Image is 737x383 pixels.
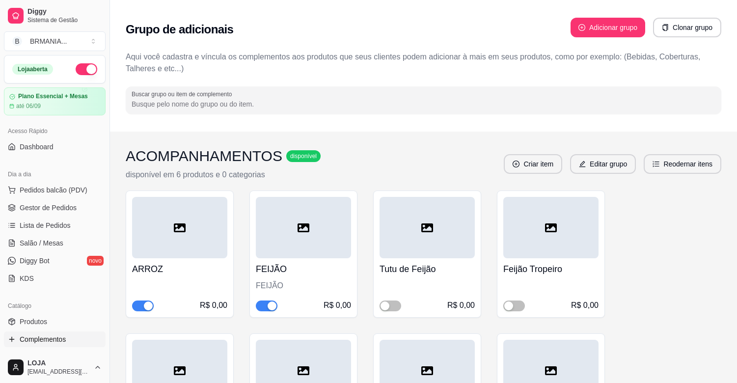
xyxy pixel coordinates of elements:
span: Produtos [20,317,47,327]
span: plus-circle [513,161,519,167]
span: edit [579,161,586,167]
span: copy [662,24,669,31]
div: Loja aberta [12,64,53,75]
a: KDS [4,271,106,286]
span: ordered-list [653,161,659,167]
p: disponível em 6 produtos e 0 categorias [126,169,321,181]
span: B [12,36,22,46]
span: Complementos [20,334,66,344]
a: Produtos [4,314,106,329]
a: Gestor de Pedidos [4,200,106,216]
span: Sistema de Gestão [27,16,102,24]
div: R$ 0,00 [200,300,227,311]
div: R$ 0,00 [324,300,351,311]
span: disponível [288,152,319,160]
button: editEditar grupo [570,154,636,174]
div: Dia a dia [4,166,106,182]
div: R$ 0,00 [447,300,475,311]
span: [EMAIL_ADDRESS][DOMAIN_NAME] [27,368,90,376]
span: Diggy [27,7,102,16]
a: Dashboard [4,139,106,155]
h4: FEIJÃO [256,262,351,276]
button: plus-circleCriar item [504,154,562,174]
article: até 06/09 [16,102,41,110]
div: Catálogo [4,298,106,314]
p: Aqui você cadastra e víncula os complementos aos produtos que seus clientes podem adicionar à mai... [126,51,721,75]
button: Pedidos balcão (PDV) [4,182,106,198]
div: Acesso Rápido [4,123,106,139]
h4: Tutu de Feijão [380,262,475,276]
a: Diggy Botnovo [4,253,106,269]
a: Salão / Mesas [4,235,106,251]
article: Plano Essencial + Mesas [18,93,88,100]
h3: ACOMPANHAMENTOS [126,147,282,165]
span: Dashboard [20,142,54,152]
span: LOJA [27,359,90,368]
h2: Grupo de adicionais [126,22,233,37]
a: Complementos [4,331,106,347]
h4: ARROZ [132,262,227,276]
a: Lista de Pedidos [4,218,106,233]
span: Gestor de Pedidos [20,203,77,213]
a: DiggySistema de Gestão [4,4,106,27]
button: Alterar Status [76,63,97,75]
button: ordered-listReodernar itens [644,154,721,174]
div: BRMANIA ... [30,36,67,46]
div: R$ 0,00 [571,300,599,311]
button: Select a team [4,31,106,51]
label: Buscar grupo ou item de complemento [132,90,235,98]
button: plus-circleAdicionar grupo [571,18,645,37]
div: FEIJÃO [256,280,351,292]
span: Diggy Bot [20,256,50,266]
span: Pedidos balcão (PDV) [20,185,87,195]
button: copyClonar grupo [653,18,721,37]
span: KDS [20,274,34,283]
button: LOJA[EMAIL_ADDRESS][DOMAIN_NAME] [4,356,106,379]
a: Plano Essencial + Mesasaté 06/09 [4,87,106,115]
h4: Feijão Tropeiro [503,262,599,276]
input: Buscar grupo ou item de complemento [132,99,715,109]
span: Lista de Pedidos [20,220,71,230]
span: plus-circle [578,24,585,31]
span: Salão / Mesas [20,238,63,248]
